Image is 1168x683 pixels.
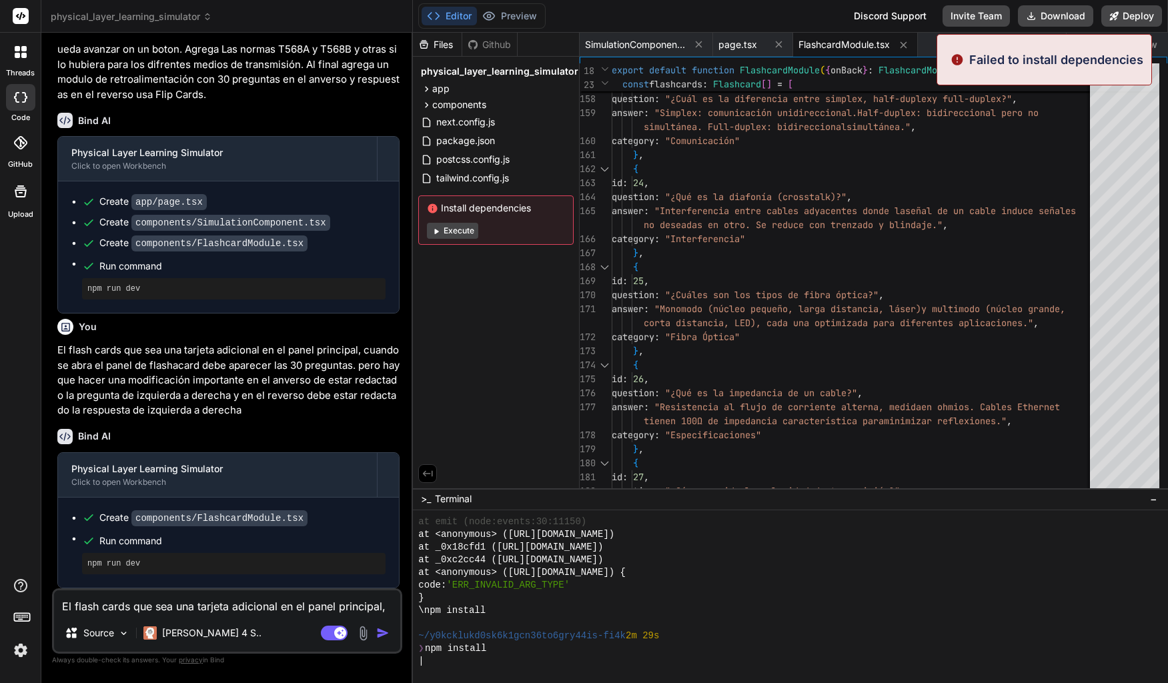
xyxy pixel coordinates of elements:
[633,149,638,161] span: }
[580,344,594,358] div: 173
[418,516,586,528] span: at emit (node:events:30:11150)
[131,510,308,526] code: components/FlashcardModule.tsx
[654,303,921,315] span: "Monomodo (núcleo pequeño, larga distancia, láser)
[638,345,644,357] span: ,
[633,275,644,287] span: 25
[654,401,921,413] span: "Resistencia al flujo de corriente alterna, medida
[99,195,207,209] div: Create
[622,177,628,189] span: :
[580,372,594,386] div: 175
[654,289,660,301] span: :
[580,204,594,218] div: 165
[943,5,1010,27] button: Invite Team
[654,93,660,105] span: :
[413,38,462,51] div: Files
[654,191,660,203] span: :
[612,387,654,399] span: question
[143,626,157,640] img: Claude 4 Sonnet
[612,401,644,413] span: answer
[633,177,644,189] span: 24
[418,655,424,668] span: |
[580,302,594,316] div: 171
[633,373,644,385] span: 26
[1147,488,1160,510] button: −
[654,429,660,441] span: :
[612,275,622,287] span: id
[612,233,654,245] span: category
[83,626,114,640] p: Source
[622,471,628,483] span: :
[879,64,985,76] span: FlashcardModuleProps
[846,121,911,133] span: simultánea."
[580,106,594,120] div: 159
[580,330,594,344] div: 172
[633,247,638,259] span: }
[665,485,900,497] span: "¿Cómo se mide la velocidad de transmisión?"
[57,343,400,418] p: El flash cards que sea una tarjeta adicional en el panel principal, cuando se abra el panel de fl...
[1101,5,1162,27] button: Deploy
[612,485,654,497] span: question
[718,38,757,51] span: page.tsx
[585,38,685,51] span: SimulationComponent.tsx
[580,358,594,372] div: 174
[612,107,644,119] span: answer
[638,443,644,455] span: ,
[702,78,708,90] span: :
[644,177,649,189] span: ,
[644,317,911,329] span: corta distancia, LED), cada una optimizada para di
[644,373,649,385] span: ,
[654,107,857,119] span: "Simplex: comunicación unidireccional.
[905,205,1076,217] span: señal de un cable induce señales
[633,471,644,483] span: 27
[825,64,830,76] span: {
[462,38,517,51] div: Github
[425,642,486,655] span: npm install
[418,592,424,604] span: }
[87,558,380,569] pre: npm run dev
[78,114,111,127] h6: Bind AI
[665,135,740,147] span: "Comunicación"
[644,275,649,287] span: ,
[654,233,660,245] span: :
[612,205,644,217] span: answer
[376,626,390,640] img: icon
[580,386,594,400] div: 176
[580,232,594,246] div: 166
[665,387,857,399] span: "¿Qué es la impedancia de un cable?"
[435,151,511,167] span: postcss.config.js
[612,191,654,203] span: question
[78,430,111,443] h6: Bind AI
[435,133,496,149] span: package.json
[596,162,613,176] div: Click to collapse the range.
[435,114,496,130] span: next.config.js
[911,121,916,133] span: ,
[580,64,594,78] span: 18
[612,303,644,315] span: answer
[435,492,472,506] span: Terminal
[6,67,35,79] label: threads
[612,429,654,441] span: category
[612,331,654,343] span: category
[911,317,1033,329] span: ferentes aplicaciones."
[71,146,364,159] div: Physical Layer Learning Simulator
[580,456,594,470] div: 180
[761,78,766,90] span: [
[596,358,613,372] div: Click to collapse the range.
[580,134,594,148] div: 160
[622,373,628,385] span: :
[921,303,1065,315] span: y multimodo (núcleo grande,
[665,93,932,105] span: "¿Cuál es la diferencia entre simplex, half-duplex
[71,161,364,171] div: Click to open Workbench
[692,64,734,76] span: function
[162,626,261,640] p: [PERSON_NAME] 4 S..
[638,247,644,259] span: ,
[71,477,364,488] div: Click to open Workbench
[644,415,884,427] span: tienen 100Ω de impedancia característica para
[846,5,935,27] div: Discord Support
[432,82,450,95] span: app
[446,579,570,592] span: 'ERR_INVALID_ARG_TYPE'
[58,137,377,181] button: Physical Layer Learning SimulatorClick to open Workbench
[1007,415,1012,427] span: ,
[665,191,846,203] span: "¿Qué es la diafonía (crosstalk)?"
[612,177,622,189] span: id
